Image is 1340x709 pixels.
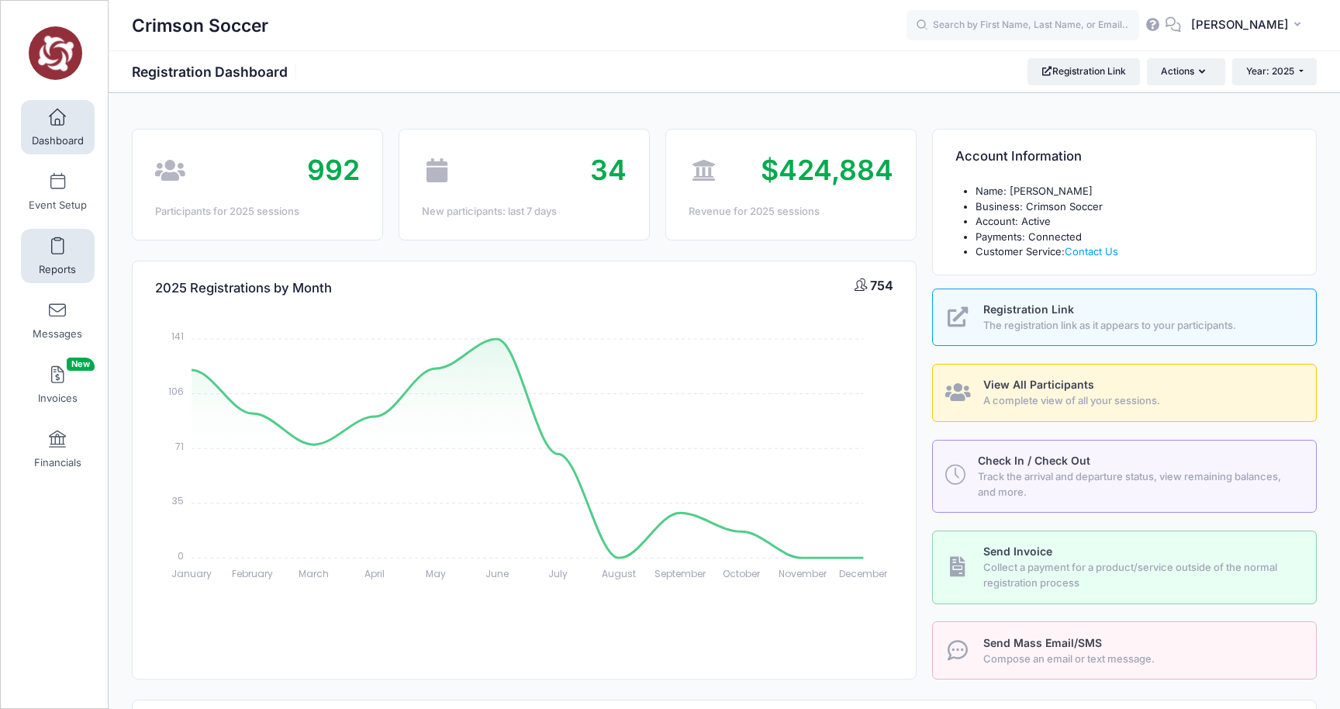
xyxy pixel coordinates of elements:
[932,621,1317,680] a: Send Mass Email/SMS Compose an email or text message.
[422,204,627,220] div: New participants: last 7 days
[307,153,360,187] span: 992
[1246,65,1294,77] span: Year: 2025
[168,385,184,398] tspan: 106
[978,469,1298,500] span: Track the arrival and departure status, view remaining balances, and more.
[761,153,893,187] span: $424,884
[32,134,84,147] span: Dashboard
[907,10,1139,41] input: Search by First Name, Last Name, or Email...
[976,199,1293,215] li: Business: Crimson Soccer
[689,204,893,220] div: Revenue for 2025 sessions
[1181,8,1317,43] button: [PERSON_NAME]
[983,393,1299,409] span: A complete view of all your sessions.
[171,330,184,343] tspan: 141
[1065,245,1118,258] a: Contact Us
[840,567,889,580] tspan: December
[983,303,1074,316] span: Registration Link
[67,358,95,371] span: New
[983,636,1102,649] span: Send Mass Email/SMS
[932,364,1317,422] a: View All Participants A complete view of all your sessions.
[976,184,1293,199] li: Name: [PERSON_NAME]
[132,64,301,80] h1: Registration Dashboard
[983,560,1299,590] span: Collect a payment for a product/service outside of the normal registration process
[1147,58,1224,85] button: Actions
[171,567,212,580] tspan: January
[983,652,1299,667] span: Compose an email or text message.
[548,567,568,580] tspan: July
[39,263,76,276] span: Reports
[155,266,332,310] h4: 2025 Registrations by Month
[29,199,87,212] span: Event Setup
[38,392,78,405] span: Invoices
[779,567,827,580] tspan: November
[21,293,95,348] a: Messages
[172,494,184,507] tspan: 35
[1,16,109,90] a: Crimson Soccer
[33,327,82,341] span: Messages
[1027,58,1140,85] a: Registration Link
[932,289,1317,347] a: Registration Link The registration link as it appears to your participants.
[178,548,184,562] tspan: 0
[21,229,95,283] a: Reports
[26,24,85,82] img: Crimson Soccer
[233,567,274,580] tspan: February
[654,567,706,580] tspan: September
[365,567,385,580] tspan: April
[723,567,761,580] tspan: October
[983,318,1299,334] span: The registration link as it appears to your participants.
[976,244,1293,260] li: Customer Service:
[932,440,1317,513] a: Check In / Check Out Track the arrival and departure status, view remaining balances, and more.
[485,567,509,580] tspan: June
[590,153,627,187] span: 34
[175,439,184,452] tspan: 71
[976,214,1293,230] li: Account: Active
[603,567,637,580] tspan: August
[155,204,360,220] div: Participants for 2025 sessions
[21,358,95,412] a: InvoicesNew
[132,8,268,43] h1: Crimson Soccer
[983,378,1094,391] span: View All Participants
[976,230,1293,245] li: Payments: Connected
[34,456,81,469] span: Financials
[426,567,446,580] tspan: May
[870,278,893,293] span: 754
[1232,58,1317,85] button: Year: 2025
[955,135,1082,179] h4: Account Information
[1191,16,1289,33] span: [PERSON_NAME]
[299,567,329,580] tspan: March
[21,164,95,219] a: Event Setup
[983,545,1052,558] span: Send Invoice
[21,422,95,476] a: Financials
[932,531,1317,604] a: Send Invoice Collect a payment for a product/service outside of the normal registration process
[978,454,1090,467] span: Check In / Check Out
[21,100,95,154] a: Dashboard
